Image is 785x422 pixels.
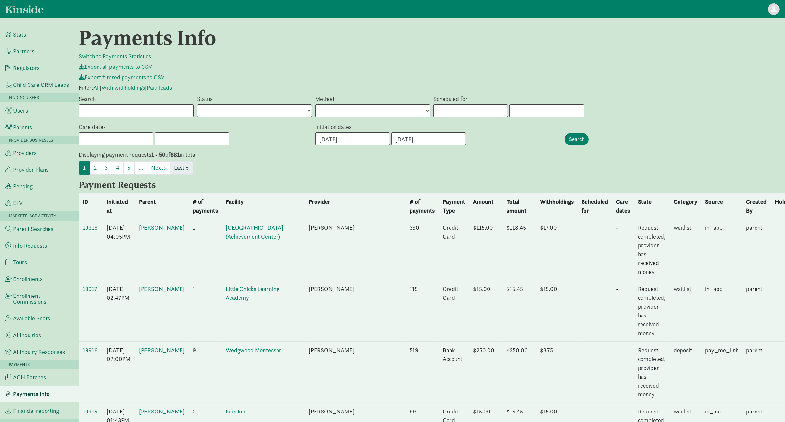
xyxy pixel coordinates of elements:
span: Child Care CRM Leads [13,82,69,88]
td: Request completed, provider has received money [634,341,670,403]
td: 115 [406,280,439,341]
th: # of payments [406,193,439,219]
label: Scheduled for [433,95,468,103]
b: 681 [170,151,180,158]
span: Partners [13,48,34,54]
a: Last » [170,161,193,175]
span: AI Inquiries [13,332,41,338]
th: Category [670,193,701,219]
span: ELV [13,200,23,206]
th: Parent [135,193,189,219]
span: Enrollments [13,276,43,282]
a: 19917 [83,285,97,293]
label: Care dates [79,123,106,131]
td: $17.00 [536,219,578,280]
span: Regulators [13,65,40,71]
a: 4 [112,161,124,175]
td: waitlist [670,280,701,341]
td: [PERSON_NAME] [305,341,406,403]
span: Stats [13,32,26,38]
label: Status [197,95,213,103]
td: [DATE] 02:47PM [103,280,135,341]
th: Scheduled for [578,193,612,219]
td: 519 [406,341,439,403]
th: Source [701,193,742,219]
a: 19918 [83,224,98,231]
input: Search [565,133,589,145]
td: 1 [189,219,222,280]
a: 2 [89,161,101,175]
th: Provider [305,193,406,219]
a: 1 [79,161,90,175]
a: All [93,84,100,91]
th: Care dates [612,193,634,219]
span: Payments Info [13,391,50,397]
td: $3.75 [536,341,578,403]
a: Switch to Payments Statistics [79,52,151,60]
span: Enrollment Commissions [13,293,73,305]
th: # of payments [189,193,222,219]
td: parent [742,219,771,280]
a: Kids Inc [226,408,245,415]
td: [DATE] 02:00PM [103,341,135,403]
a: Little Chicks Learning Academy [226,285,279,301]
td: - [612,341,634,403]
p: Filter: | | [79,84,785,92]
td: in_app [701,280,742,341]
span: Finding Users [9,95,39,100]
h1: Payments Info [79,26,624,50]
span: Tours [13,259,27,265]
td: deposit [670,341,701,403]
a: Next › [147,161,170,175]
th: Created By [742,193,771,219]
td: 380 [406,219,439,280]
td: - [612,280,634,341]
span: Payments [9,362,30,367]
h4: Payment Requests [79,180,262,190]
th: ID [79,193,103,219]
th: Amount [469,193,503,219]
a: 19916 [83,346,98,354]
th: Initiated at [103,193,135,219]
a: 3 [101,161,112,175]
td: Request completed, provider has received money [634,280,670,341]
td: waitlist [670,219,701,280]
a: [PERSON_NAME] [139,285,185,293]
span: Parents [13,125,32,130]
td: 9 [189,341,222,403]
td: $250.00 [503,341,536,403]
th: Payment Type [439,193,469,219]
td: parent [742,280,771,341]
th: Withholdings [536,193,578,219]
span: Available Seats [13,316,50,321]
td: $250.00 [469,341,503,403]
td: pay_me_link [701,341,742,403]
td: $15.00 [469,280,503,341]
a: Paid leads [147,84,172,91]
th: Facility [222,193,305,219]
td: [PERSON_NAME] [305,219,406,280]
span: Financial reporting [13,408,59,414]
td: 1 [189,280,222,341]
span: Pending [13,183,33,189]
td: Credit Card [439,219,469,280]
a: Wedgwood Montessori [226,346,283,354]
b: 1 - 50 [151,151,165,158]
td: - [612,219,634,280]
a: With withholdings [101,84,145,91]
a: Export filtered payments to CSV [79,73,164,81]
a: [PERSON_NAME] [139,408,185,415]
td: Credit Card [439,280,469,341]
td: $15.00 [536,280,578,341]
td: [PERSON_NAME] [305,280,406,341]
label: Method [315,95,334,103]
div: Chat Widget [752,391,785,422]
td: $15.45 [503,280,536,341]
th: State [634,193,670,219]
span: Parent Searches [13,226,53,232]
td: in_app [701,219,742,280]
span: ACH Batches [13,374,46,380]
label: Initiation dates [315,123,352,131]
span: Provider Plans [13,167,48,173]
a: [GEOGRAPHIC_DATA] (Achievement Center) [226,224,283,240]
